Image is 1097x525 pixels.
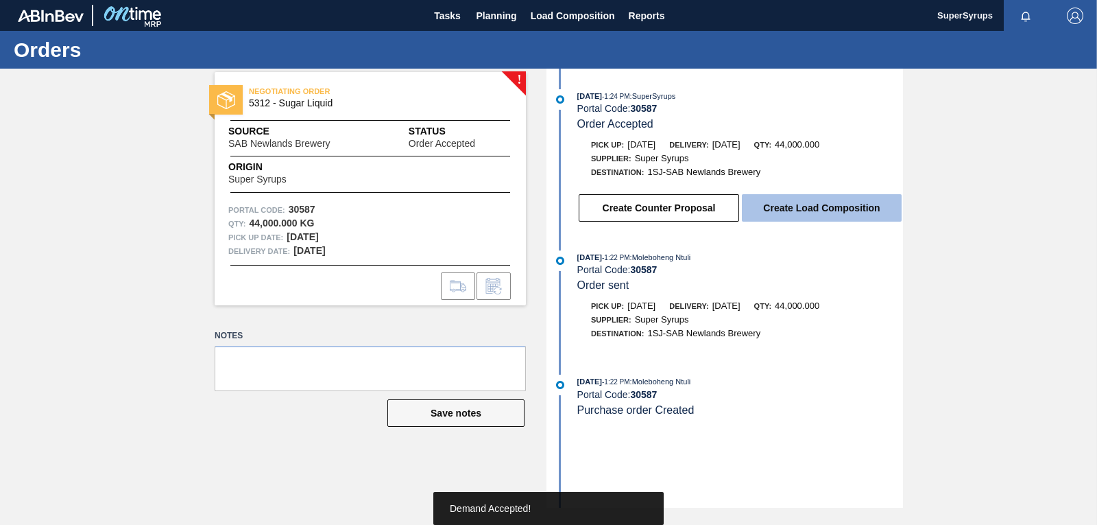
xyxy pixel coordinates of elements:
span: Pick up Date: [228,231,283,244]
label: Notes [215,326,526,346]
span: : Moleboheng Ntuli [630,253,691,261]
strong: 30587 [630,264,657,275]
span: SAB Newlands Brewery [228,139,330,149]
span: Status [409,124,512,139]
span: Order sent [577,279,629,291]
span: Delivery Date: [228,244,290,258]
span: Supplier: [591,154,631,163]
span: Super Syrups [635,153,689,163]
span: [DATE] [577,377,602,386]
button: Create Load Composition [742,194,902,222]
span: Supplier: [591,316,631,324]
img: Logout [1067,8,1083,24]
strong: 30587 [289,204,315,215]
strong: [DATE] [287,231,318,242]
span: Destination: [591,329,644,338]
div: Portal Code: [577,389,903,400]
span: Pick up: [591,302,624,310]
button: Notifications [1004,6,1048,25]
span: Qty : [228,217,245,231]
span: Delivery: [669,302,708,310]
span: : SuperSyrups [630,92,676,100]
img: atual [556,381,564,389]
span: Load Composition [531,8,615,24]
span: Tasks [433,8,463,24]
div: Inform order change [477,272,511,300]
span: : Moleboheng Ntuli [630,377,691,386]
span: Demand Accepted! [450,503,531,514]
span: 1SJ-SAB Newlands Brewery [647,167,760,177]
span: Order Accepted [409,139,475,149]
span: - 1:22 PM [602,254,630,261]
strong: [DATE] [293,245,325,256]
strong: 30587 [630,389,657,400]
span: Reports [629,8,665,24]
img: TNhmsLtSVTkK8tSr43FrP2fwEKptu5GPRR3wAAAABJRU5ErkJggg== [18,10,84,22]
span: - 1:24 PM [602,93,630,100]
span: [DATE] [627,301,655,311]
span: Source [228,124,372,139]
span: [DATE] [712,301,740,311]
span: 1SJ-SAB Newlands Brewery [647,328,760,338]
span: Delivery: [669,141,708,149]
span: - 1:22 PM [602,378,630,386]
span: Purchase order Created [577,404,695,416]
span: 44,000.000 [775,139,819,150]
span: Qty: [754,141,771,149]
span: Qty: [754,302,771,310]
span: [DATE] [627,139,655,150]
button: Save notes [387,399,525,427]
span: NEGOTIATING ORDER [249,84,441,98]
img: atual [556,95,564,104]
span: Super Syrups [228,174,287,185]
img: status [217,91,235,109]
div: Go to Load Composition [441,272,475,300]
span: Pick up: [591,141,624,149]
button: Create Counter Proposal [579,194,739,222]
span: [DATE] [712,139,740,150]
span: [DATE] [577,253,602,261]
span: 5312 - Sugar Liquid [249,98,498,108]
div: Portal Code: [577,264,903,275]
span: Portal Code: [228,203,285,217]
span: Planning [477,8,517,24]
span: Origin [228,160,321,174]
span: Super Syrups [635,314,689,325]
strong: 44,000.000 KG [249,218,314,229]
h1: Orders [14,42,257,58]
img: atual [556,257,564,265]
span: Destination: [591,168,644,176]
span: Order Accepted [577,118,653,130]
span: 44,000.000 [775,301,819,311]
span: [DATE] [577,92,602,100]
strong: 30587 [630,103,657,114]
div: Portal Code: [577,103,903,114]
